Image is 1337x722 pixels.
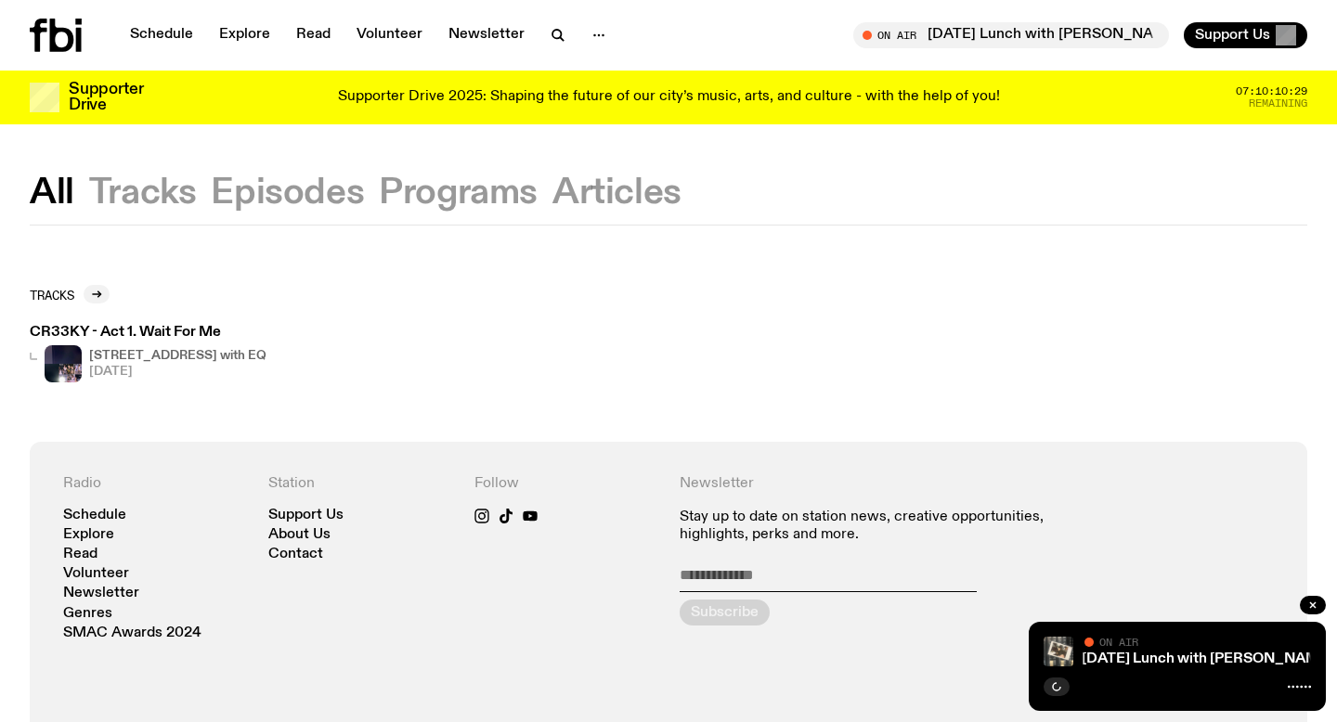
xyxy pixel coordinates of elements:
button: Articles [552,176,681,210]
img: A polaroid of Ella Avni in the studio on top of the mixer which is also located in the studio. [1044,637,1073,666]
h2: Tracks [30,288,74,302]
h4: Follow [474,475,657,493]
span: [DATE] [89,366,266,378]
a: Newsletter [437,22,536,48]
button: Tracks [89,176,197,210]
a: Explore [63,528,114,542]
a: Support Us [268,509,344,522]
a: Read [285,22,342,48]
a: Schedule [63,509,126,522]
button: Programs [379,176,538,210]
h3: Supporter Drive [69,82,143,113]
button: On Air[DATE] Lunch with [PERSON_NAME] ft. Sonic Reducer! [853,22,1169,48]
a: Contact [268,548,323,561]
span: On Air [1099,636,1138,648]
a: Genres [63,607,112,621]
button: Subscribe [680,600,770,625]
p: Supporter Drive 2025: Shaping the future of our city’s music, arts, and culture - with the help o... [338,89,1000,106]
h4: Radio [63,475,246,493]
a: Explore [208,22,281,48]
button: Episodes [211,176,364,210]
a: Tracks [30,285,110,303]
a: Newsletter [63,587,139,600]
a: Volunteer [345,22,434,48]
span: Support Us [1195,27,1270,44]
a: About Us [268,528,331,542]
button: Support Us [1184,22,1307,48]
a: SMAC Awards 2024 [63,626,201,640]
button: All [30,176,74,210]
a: Volunteer [63,567,129,581]
span: 07:10:10:29 [1236,86,1307,97]
a: Schedule [119,22,204,48]
h3: CR33KY - Act 1. Wait For Me [30,326,266,340]
p: Stay up to date on station news, creative opportunities, highlights, perks and more. [680,509,1069,544]
span: Remaining [1249,98,1307,109]
h4: Station [268,475,451,493]
a: Read [63,548,97,561]
h4: Newsletter [680,475,1069,493]
h4: [STREET_ADDRESS] with EQ [89,350,266,362]
a: CR33KY - Act 1. Wait For Me[STREET_ADDRESS] with EQ[DATE] [30,326,266,382]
